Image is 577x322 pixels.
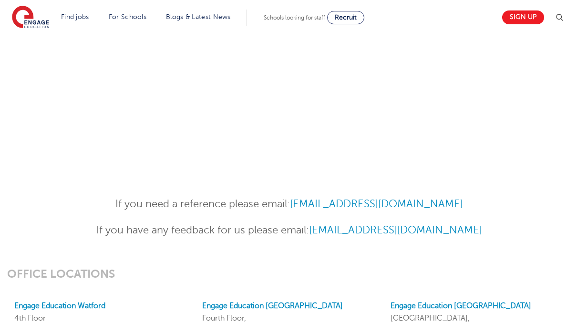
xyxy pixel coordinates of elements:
a: Blogs & Latest News [166,13,231,20]
p: If you have any feedback for us please email: [55,222,523,239]
a: Engage Education [GEOGRAPHIC_DATA] [391,302,531,310]
a: Engage Education Watford [14,302,105,310]
span: Schools looking for staff [264,14,325,21]
a: [EMAIL_ADDRESS][DOMAIN_NAME] [309,224,482,236]
p: If you need a reference please email: [55,196,523,212]
a: Sign up [502,10,544,24]
a: For Schools [109,13,146,20]
a: Recruit [327,11,364,24]
a: Engage Education [GEOGRAPHIC_DATA] [202,302,343,310]
h3: OFFICE LOCATIONS [7,267,571,281]
img: Engage Education [12,6,49,30]
span: Recruit [335,14,357,21]
a: [EMAIL_ADDRESS][DOMAIN_NAME] [290,198,463,210]
a: Find jobs [61,13,89,20]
